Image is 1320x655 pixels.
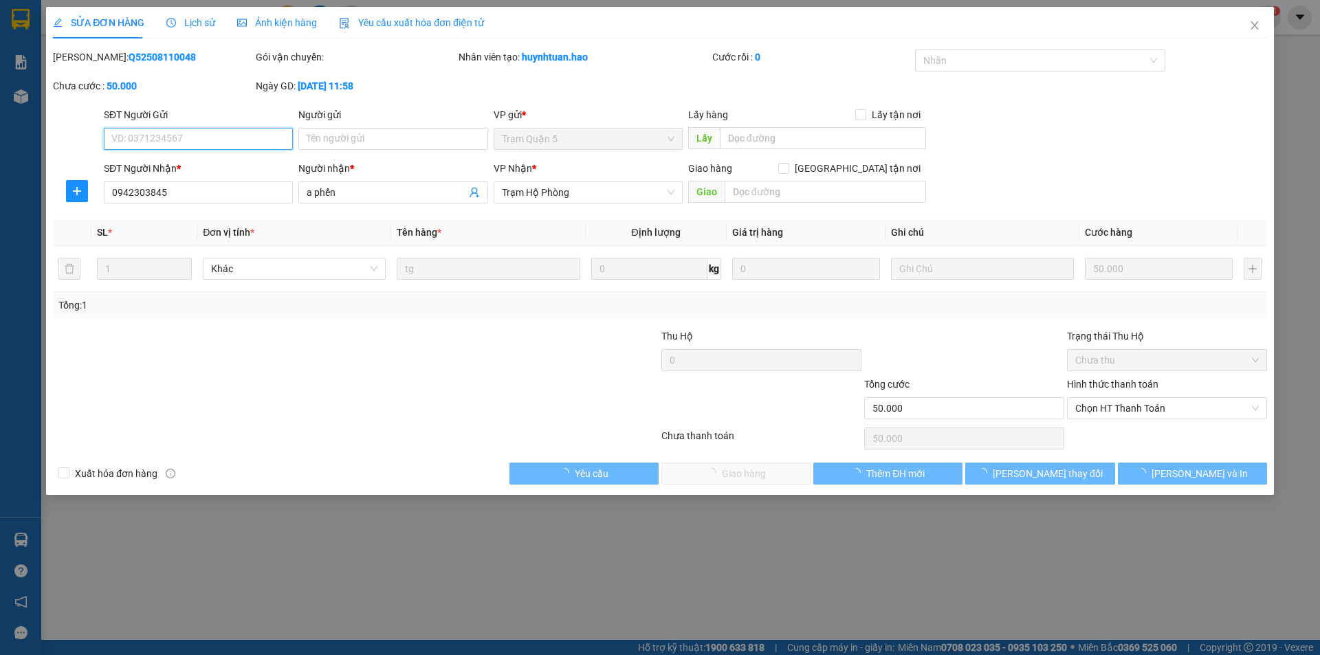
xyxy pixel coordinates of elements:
b: 50.000 [107,80,137,91]
span: SỬA ĐƠN HÀNG [53,17,144,28]
div: [PERSON_NAME]: [53,49,253,65]
span: kg [707,258,721,280]
span: Đơn vị tính [203,227,254,238]
div: Chưa thanh toán [660,428,863,452]
div: Chưa cước : [53,78,253,93]
input: Dọc đường [725,181,926,203]
span: [PERSON_NAME] và In [1152,466,1248,481]
span: clock-circle [166,18,176,27]
th: Ghi chú [885,219,1079,246]
div: Người gửi [298,107,487,122]
span: plus [67,186,87,197]
button: delete [58,258,80,280]
button: [PERSON_NAME] thay đổi [965,463,1114,485]
button: plus [66,180,88,202]
div: Gói vận chuyển: [256,49,456,65]
div: Nhân viên tạo: [459,49,709,65]
span: info-circle [166,469,175,478]
label: Hình thức thanh toán [1067,379,1158,390]
span: close [1249,20,1260,31]
button: [PERSON_NAME] và In [1118,463,1267,485]
button: Giao hàng [661,463,811,485]
span: Tổng cước [864,379,910,390]
span: Trạm Quận 5 [502,129,674,149]
input: Dọc đường [720,127,926,149]
span: close-circle [1251,404,1259,412]
span: Yêu cầu xuất hóa đơn điện tử [339,17,484,28]
span: Chọn HT Thanh Toán [1075,398,1259,419]
input: VD: Bàn, Ghế [397,258,580,280]
button: Close [1235,7,1274,45]
span: Lấy [688,127,720,149]
span: Lấy tận nơi [866,107,926,122]
span: loading [978,468,993,478]
input: 0 [1085,258,1233,280]
span: loading [851,468,866,478]
b: 0 [755,52,760,63]
span: VP Nhận [494,163,532,174]
b: huynhtuan.hao [522,52,588,63]
span: Tên hàng [397,227,441,238]
span: Giá trị hàng [732,227,783,238]
div: SĐT Người Nhận [104,161,293,176]
span: loading [560,468,575,478]
span: [PERSON_NAME] thay đổi [993,466,1103,481]
span: Thêm ĐH mới [866,466,925,481]
div: Cước rồi : [712,49,912,65]
input: 0 [732,258,880,280]
span: Khác [211,258,377,279]
div: VP gửi [494,107,683,122]
span: Định lượng [632,227,681,238]
span: Xuất hóa đơn hàng [69,466,163,481]
span: loading [1136,468,1152,478]
span: Giao [688,181,725,203]
span: Ảnh kiện hàng [237,17,317,28]
span: Lấy hàng [688,109,728,120]
span: Giao hàng [688,163,732,174]
div: Người nhận [298,161,487,176]
button: Thêm ĐH mới [813,463,962,485]
div: SĐT Người Gửi [104,107,293,122]
span: picture [237,18,247,27]
div: Tổng: 1 [58,298,509,313]
span: Trạm Hộ Phòng [502,182,674,203]
span: user-add [469,187,480,198]
div: Trạng thái Thu Hộ [1067,329,1267,344]
button: plus [1244,258,1262,280]
span: Cước hàng [1085,227,1132,238]
b: [DATE] 11:58 [298,80,353,91]
span: [GEOGRAPHIC_DATA] tận nơi [789,161,926,176]
span: SL [97,227,108,238]
input: Ghi Chú [891,258,1074,280]
span: Thu Hộ [661,331,693,342]
span: Yêu cầu [575,466,608,481]
b: Q52508110048 [129,52,196,63]
span: edit [53,18,63,27]
button: Yêu cầu [509,463,659,485]
span: Lịch sử [166,17,215,28]
span: Chưa thu [1075,350,1259,370]
img: icon [339,18,350,29]
div: Ngày GD: [256,78,456,93]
